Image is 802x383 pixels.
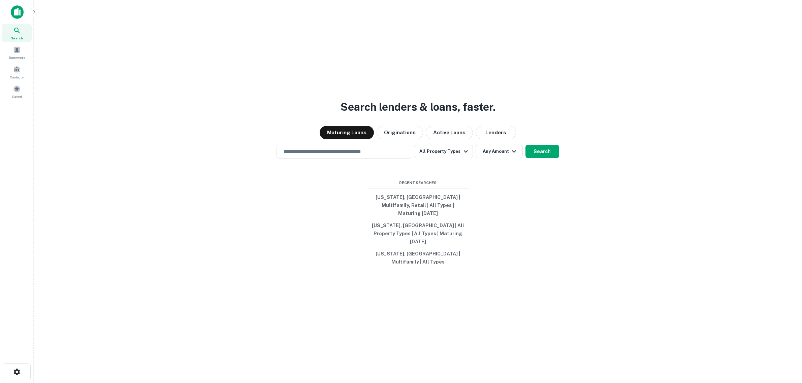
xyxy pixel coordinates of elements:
button: Any Amount [476,145,523,158]
button: Search [525,145,559,158]
a: Saved [2,82,32,101]
a: Search [2,24,32,42]
button: Maturing Loans [320,126,374,139]
button: Originations [377,126,423,139]
span: Saved [12,94,22,99]
span: Contacts [10,74,24,80]
span: Search [11,35,23,41]
h3: Search lenders & loans, faster. [341,99,495,115]
img: capitalize-icon.png [11,5,24,19]
button: Lenders [476,126,516,139]
span: Recent Searches [367,180,469,186]
a: Contacts [2,63,32,81]
button: [US_STATE], [GEOGRAPHIC_DATA] | Multifamily, Retail | All Types | Maturing [DATE] [367,191,469,219]
a: Borrowers [2,43,32,62]
span: Borrowers [9,55,25,60]
button: [US_STATE], [GEOGRAPHIC_DATA] | All Property Types | All Types | Maturing [DATE] [367,219,469,248]
iframe: Chat Widget [768,329,802,361]
button: Active Loans [426,126,473,139]
button: [US_STATE], [GEOGRAPHIC_DATA] | Multifamily | All Types [367,248,469,268]
button: All Property Types [414,145,473,158]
